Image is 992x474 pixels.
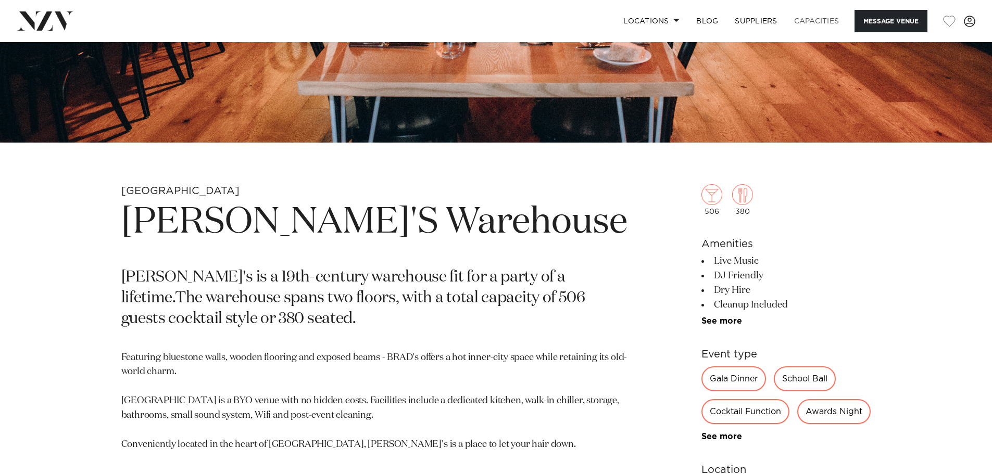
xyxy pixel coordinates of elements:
[121,199,627,247] h1: [PERSON_NAME]'S Warehouse
[121,186,240,196] small: [GEOGRAPHIC_DATA]
[797,399,871,424] div: Awards Night
[701,347,871,362] h6: Event type
[688,10,726,32] a: BLOG
[17,11,73,30] img: nzv-logo.png
[701,366,766,391] div: Gala Dinner
[701,254,871,268] li: Live Music
[774,366,836,391] div: School Ball
[701,399,789,424] div: Cocktail Function
[701,268,871,283] li: DJ Friendly
[701,184,722,205] img: cocktail.png
[701,236,871,252] h6: Amenities
[615,10,688,32] a: Locations
[701,283,871,298] li: Dry Hire
[732,184,753,215] div: 380
[701,184,722,215] div: 506
[121,267,627,330] p: [PERSON_NAME]'s is a 19th-century warehouse fit for a party of a lifetime.The warehouse spans two...
[855,10,927,32] button: Message Venue
[726,10,785,32] a: SUPPLIERS
[786,10,848,32] a: Capacities
[701,298,871,312] li: Cleanup Included
[732,184,753,205] img: dining.png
